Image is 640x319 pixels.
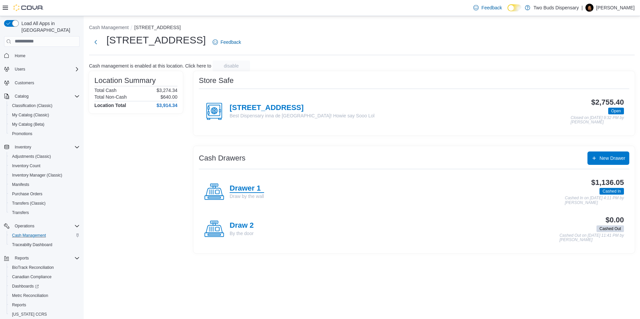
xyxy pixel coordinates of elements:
[12,52,28,60] a: Home
[230,104,375,112] h4: [STREET_ADDRESS]
[12,173,62,178] span: Inventory Manager (Classic)
[15,223,34,229] span: Operations
[12,233,46,238] span: Cash Management
[9,130,35,138] a: Promotions
[9,292,80,300] span: Metrc Reconciliation
[12,182,29,187] span: Manifests
[9,162,43,170] a: Inventory Count
[9,152,80,161] span: Adjustments (Classic)
[221,39,241,45] span: Feedback
[12,222,37,230] button: Operations
[9,209,80,217] span: Transfers
[15,94,28,99] span: Catalog
[9,120,80,128] span: My Catalog (Beta)
[9,301,80,309] span: Reports
[89,25,129,30] button: Cash Management
[12,284,39,289] span: Dashboards
[224,63,239,69] span: disable
[9,152,54,161] a: Adjustments (Classic)
[9,282,42,290] a: Dashboards
[471,1,504,14] a: Feedback
[12,242,52,247] span: Traceabilty Dashboard
[134,25,180,30] button: [STREET_ADDRESS]
[12,103,53,108] span: Classification (Classic)
[89,63,211,69] p: Cash management is enabled at this location. Click here to
[9,190,45,198] a: Purchase Orders
[591,179,624,187] h3: $1,136.05
[12,254,31,262] button: Reports
[7,272,82,282] button: Canadian Compliance
[210,35,244,49] a: Feedback
[9,171,65,179] a: Inventory Manager (Classic)
[9,241,80,249] span: Traceabilty Dashboard
[9,263,80,272] span: BioTrack Reconciliation
[12,51,80,60] span: Home
[12,254,80,262] span: Reports
[12,131,32,136] span: Promotions
[9,120,47,128] a: My Catalog (Beta)
[7,120,82,129] button: My Catalog (Beta)
[12,302,26,308] span: Reports
[7,240,82,249] button: Traceabilty Dashboard
[13,4,44,11] img: Cova
[7,171,82,180] button: Inventory Manager (Classic)
[12,92,31,100] button: Catalog
[507,4,522,11] input: Dark Mode
[9,231,80,239] span: Cash Management
[7,291,82,300] button: Metrc Reconciliation
[9,301,29,309] a: Reports
[230,230,254,237] p: By the door
[7,199,82,208] button: Transfers (Classic)
[565,196,624,205] p: Cashed In on [DATE] 4:11 PM by [PERSON_NAME]
[9,273,54,281] a: Canadian Compliance
[9,231,49,239] a: Cash Management
[599,188,624,195] span: Cashed In
[12,210,29,215] span: Transfers
[9,199,48,207] a: Transfers (Classic)
[585,4,593,12] div: Howie Miller
[571,116,624,125] p: Closed on [DATE] 9:32 PM by [PERSON_NAME]
[608,108,624,114] span: Open
[587,151,629,165] button: New Drawer
[230,112,375,119] p: Best Dispensary inna de [GEOGRAPHIC_DATA]! Howie say Sooo Lol
[1,142,82,152] button: Inventory
[7,152,82,161] button: Adjustments (Classic)
[7,161,82,171] button: Inventory Count
[596,4,635,12] p: [PERSON_NAME]
[9,190,80,198] span: Purchase Orders
[12,163,41,169] span: Inventory Count
[7,208,82,217] button: Transfers
[9,130,80,138] span: Promotions
[9,263,57,272] a: BioTrack Reconciliation
[89,35,102,49] button: Next
[1,253,82,263] button: Reports
[1,221,82,231] button: Operations
[106,33,206,47] h1: [STREET_ADDRESS]
[9,111,80,119] span: My Catalog (Classic)
[213,61,250,71] button: disable
[7,189,82,199] button: Purchase Orders
[9,171,80,179] span: Inventory Manager (Classic)
[7,180,82,189] button: Manifests
[12,312,47,317] span: [US_STATE] CCRS
[591,98,624,106] h3: $2,755.40
[15,67,25,72] span: Users
[12,65,80,73] span: Users
[12,79,37,87] a: Customers
[15,144,31,150] span: Inventory
[1,51,82,61] button: Home
[611,108,621,114] span: Open
[12,222,80,230] span: Operations
[9,310,80,318] span: Washington CCRS
[15,80,34,86] span: Customers
[9,111,52,119] a: My Catalog (Classic)
[7,310,82,319] button: [US_STATE] CCRS
[19,20,80,33] span: Load All Apps in [GEOGRAPHIC_DATA]
[12,201,46,206] span: Transfers (Classic)
[1,65,82,74] button: Users
[534,4,579,12] p: Two Buds Dispensary
[599,226,621,232] span: Cashed Out
[606,216,624,224] h3: $0.00
[157,103,177,108] h4: $3,914.34
[9,102,55,110] a: Classification (Classic)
